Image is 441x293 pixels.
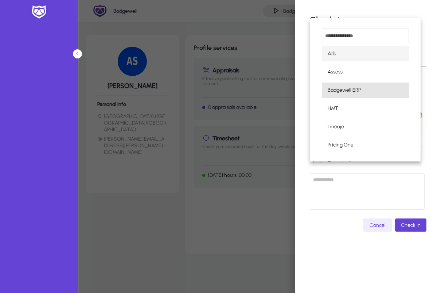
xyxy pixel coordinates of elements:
span: Badgewell ERP [328,86,361,95]
mat-option: Assess [322,64,409,80]
mat-option: Badgewell ERP [322,83,409,98]
mat-option: Lineaje [322,119,409,134]
span: Talent Hub [328,159,352,168]
span: Ads [328,49,336,58]
span: Assess [328,68,343,76]
mat-option: Ads [322,46,409,61]
span: Lineaje [328,122,344,131]
input: dropdown search [322,28,409,43]
mat-option: Pricing One [322,137,409,153]
span: HMT [328,104,338,113]
span: Pricing One [328,141,354,149]
mat-option: Talent Hub [322,156,409,171]
mat-option: HMT [322,101,409,116]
